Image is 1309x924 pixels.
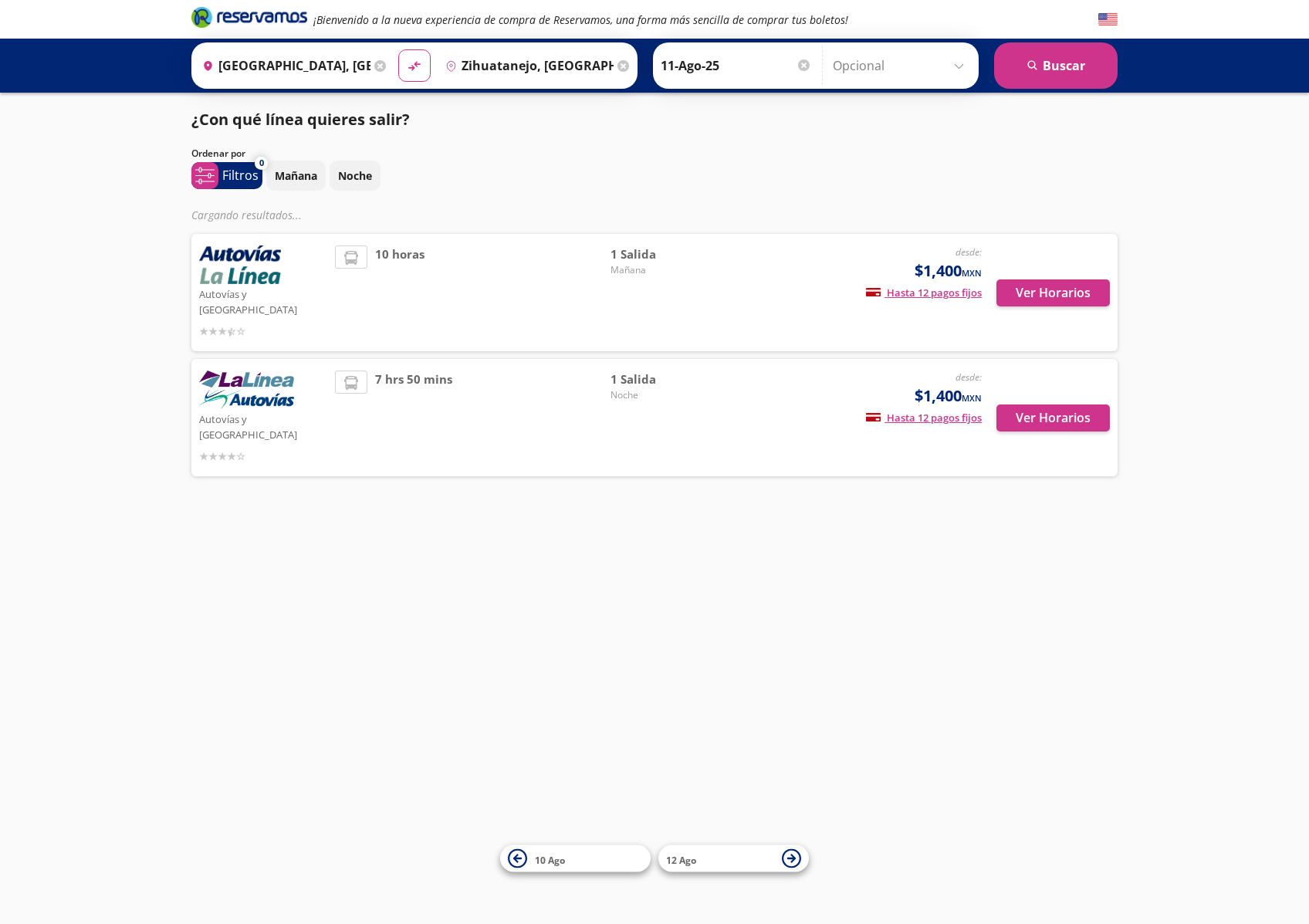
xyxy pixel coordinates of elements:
span: Hasta 12 pagos fijos [866,411,982,425]
button: Noche [330,161,381,191]
span: $1,400 [915,384,982,408]
p: Ordenar por [191,147,245,161]
span: 7 hrs 50 mins [375,371,452,465]
input: Buscar Destino [439,46,614,85]
p: Filtros [222,166,259,184]
button: English [1098,10,1118,29]
span: Mañana [611,263,719,277]
img: Autovías y La Línea [199,245,281,284]
input: Buscar Origen [196,46,370,85]
em: Cargando resultados ... [191,208,302,222]
button: Ver Horarios [996,404,1110,432]
p: Autovías y [GEOGRAPHIC_DATA] [199,284,327,317]
button: 12 Ago [658,845,809,872]
em: desde: [956,371,982,384]
span: Noche [611,388,719,402]
span: 1 Salida [611,245,719,263]
button: 0Filtros [191,162,262,189]
p: Mañana [275,168,317,184]
small: MXN [962,267,982,279]
input: Opcional [833,46,971,85]
span: Hasta 12 pagos fijos [866,286,982,300]
span: $1,400 [915,259,982,283]
p: Noche [338,168,372,184]
span: 12 Ago [666,853,696,866]
p: ¿Con qué línea quieres salir? [191,108,410,131]
em: desde: [956,245,982,259]
small: MXN [962,392,982,404]
button: Mañana [266,161,326,191]
i: Brand Logo [191,5,307,29]
input: Elegir Fecha [661,46,812,85]
button: Buscar [994,42,1118,89]
span: 0 [259,157,264,170]
img: Autovías y La Línea [199,371,294,409]
span: 10 Ago [535,853,565,866]
p: Autovías y [GEOGRAPHIC_DATA] [199,409,327,442]
span: 10 horas [375,245,424,340]
button: 10 Ago [500,845,651,872]
span: 1 Salida [611,371,719,388]
a: Brand Logo [191,5,307,33]
button: Ver Horarios [996,279,1110,306]
em: ¡Bienvenido a la nueva experiencia de compra de Reservamos, una forma más sencilla de comprar tus... [313,12,848,27]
